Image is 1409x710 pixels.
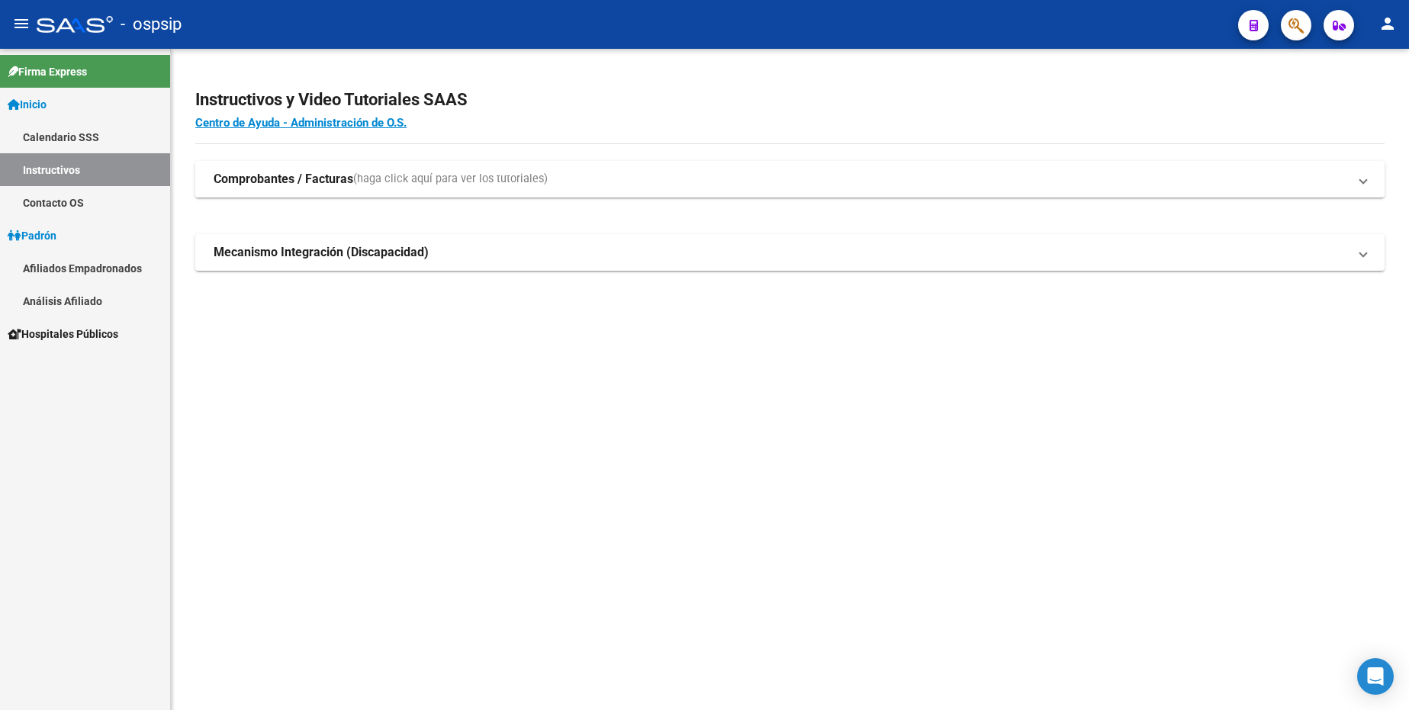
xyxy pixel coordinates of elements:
mat-icon: person [1378,14,1397,33]
mat-expansion-panel-header: Comprobantes / Facturas(haga click aquí para ver los tutoriales) [195,161,1385,198]
strong: Comprobantes / Facturas [214,171,353,188]
span: Padrón [8,227,56,244]
span: Inicio [8,96,47,113]
strong: Mecanismo Integración (Discapacidad) [214,244,429,261]
a: Centro de Ayuda - Administración de O.S. [195,116,407,130]
span: Firma Express [8,63,87,80]
h2: Instructivos y Video Tutoriales SAAS [195,85,1385,114]
mat-icon: menu [12,14,31,33]
mat-expansion-panel-header: Mecanismo Integración (Discapacidad) [195,234,1385,271]
div: Open Intercom Messenger [1357,658,1394,695]
span: Hospitales Públicos [8,326,118,342]
span: (haga click aquí para ver los tutoriales) [353,171,548,188]
span: - ospsip [121,8,182,41]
